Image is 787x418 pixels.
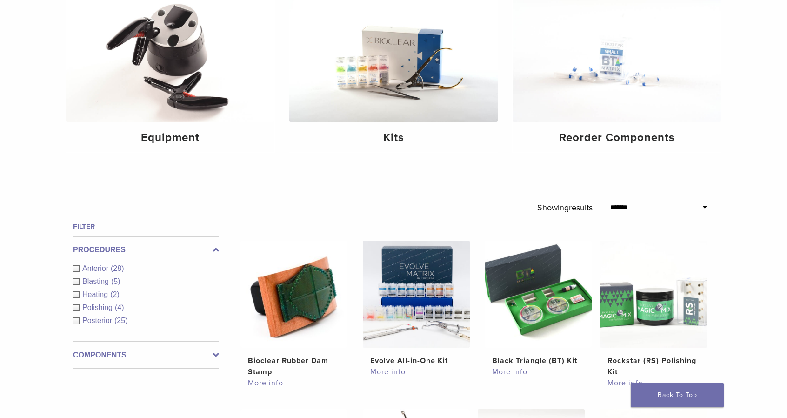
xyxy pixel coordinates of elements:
[607,378,700,389] a: More info
[115,303,124,311] span: (4)
[485,241,592,348] img: Black Triangle (BT) Kit
[73,221,219,232] h4: Filter
[248,355,340,378] h2: Bioclear Rubber Dam Stamp
[240,241,348,378] a: Bioclear Rubber Dam StampBioclear Rubber Dam Stamp
[607,355,700,378] h2: Rockstar (RS) Polishing Kit
[73,244,219,256] label: Procedures
[82,264,111,272] span: Anterior
[363,241,470,348] img: Evolve All-in-One Kit
[492,366,584,378] a: More info
[362,241,471,366] a: Evolve All-in-One KitEvolve All-in-One Kit
[600,241,708,378] a: Rockstar (RS) Polishing KitRockstar (RS) Polishing Kit
[297,129,490,146] h4: Kits
[82,277,111,285] span: Blasting
[537,198,593,217] p: Showing results
[600,241,707,348] img: Rockstar (RS) Polishing Kit
[248,378,340,389] a: More info
[73,129,267,146] h4: Equipment
[240,241,347,348] img: Bioclear Rubber Dam Stamp
[114,317,127,324] span: (25)
[370,355,462,366] h2: Evolve All-in-One Kit
[73,350,219,361] label: Components
[111,264,124,272] span: (28)
[110,290,120,298] span: (2)
[82,290,110,298] span: Heating
[631,383,724,407] a: Back To Top
[370,366,462,378] a: More info
[492,355,584,366] h2: Black Triangle (BT) Kit
[82,303,115,311] span: Polishing
[520,129,714,146] h4: Reorder Components
[111,277,120,285] span: (5)
[82,317,114,324] span: Posterior
[484,241,593,366] a: Black Triangle (BT) KitBlack Triangle (BT) Kit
